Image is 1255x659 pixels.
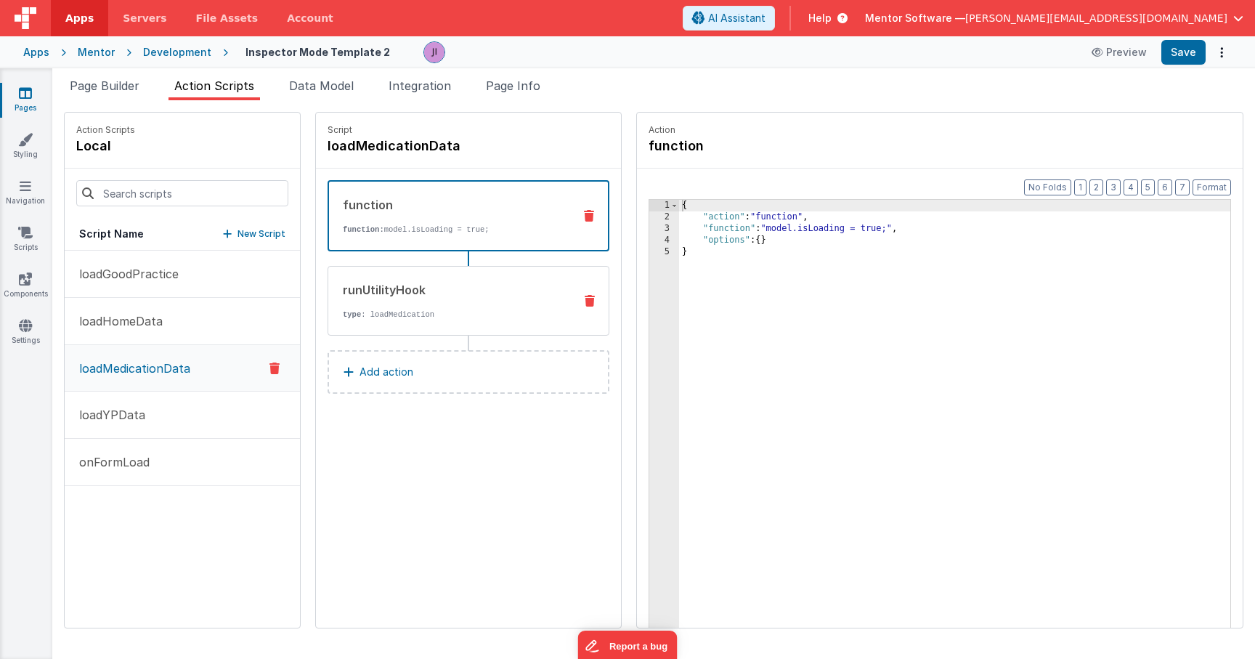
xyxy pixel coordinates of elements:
img: 6c3d48e323fef8557f0b76cc516e01c7 [424,42,444,62]
button: 2 [1089,179,1103,195]
span: AI Assistant [708,11,765,25]
h4: local [76,136,135,156]
button: Save [1161,40,1206,65]
p: Action [649,124,1231,136]
p: loadYPData [70,406,145,424]
button: 1 [1074,179,1087,195]
p: Add action [360,363,413,381]
div: 4 [649,235,679,246]
button: loadGoodPractice [65,251,300,298]
span: Page Info [486,78,540,93]
button: Mentor Software — [PERSON_NAME][EMAIL_ADDRESS][DOMAIN_NAME] [865,11,1243,25]
span: Apps [65,11,94,25]
span: Help [808,11,832,25]
p: loadHomeData [70,312,163,330]
span: File Assets [196,11,259,25]
p: model.isLoading = true; [343,224,561,235]
div: Mentor [78,45,115,60]
button: loadHomeData [65,298,300,345]
span: Mentor Software — [865,11,965,25]
span: Servers [123,11,166,25]
button: New Script [223,227,285,241]
button: 7 [1175,179,1190,195]
span: Data Model [289,78,354,93]
button: onFormLoad [65,439,300,486]
input: Search scripts [76,180,288,206]
div: 5 [649,246,679,258]
button: AI Assistant [683,6,775,31]
div: 3 [649,223,679,235]
span: Page Builder [70,78,139,93]
button: loadYPData [65,392,300,439]
h4: function [649,136,866,156]
span: [PERSON_NAME][EMAIL_ADDRESS][DOMAIN_NAME] [965,11,1227,25]
span: Integration [389,78,451,93]
div: function [343,196,561,214]
div: runUtilityHook [343,281,562,299]
p: Action Scripts [76,124,135,136]
h4: loadMedicationData [328,136,545,156]
button: loadMedicationData [65,345,300,392]
div: Apps [23,45,49,60]
button: Format [1193,179,1231,195]
strong: function: [343,225,384,234]
button: No Folds [1024,179,1071,195]
p: loadGoodPractice [70,265,179,283]
button: 4 [1124,179,1138,195]
p: Script [328,124,609,136]
button: 6 [1158,179,1172,195]
button: Preview [1083,41,1156,64]
h4: Inspector Mode Template 2 [245,47,390,57]
div: 1 [649,200,679,211]
span: Action Scripts [174,78,254,93]
strong: type [343,310,361,319]
div: Development [143,45,211,60]
p: New Script [237,227,285,241]
p: onFormLoad [70,453,150,471]
button: 5 [1141,179,1155,195]
p: loadMedicationData [70,360,190,377]
p: : loadMedication [343,309,562,320]
div: 2 [649,211,679,223]
button: Options [1211,42,1232,62]
h5: Script Name [79,227,144,241]
button: Add action [328,350,609,394]
button: 3 [1106,179,1121,195]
